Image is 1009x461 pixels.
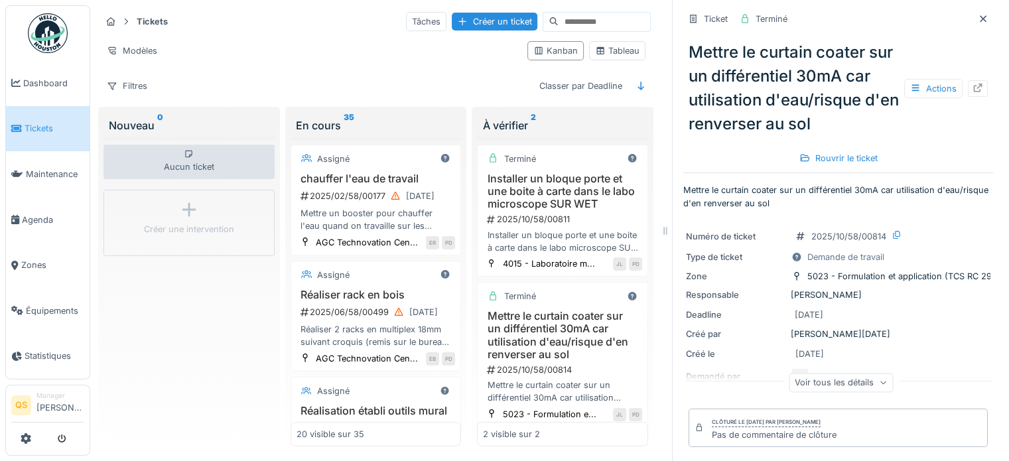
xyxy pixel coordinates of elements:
[25,122,84,135] span: Tickets
[21,259,84,271] span: Zones
[530,117,535,133] sup: 2
[299,188,456,204] div: 2025/02/58/00177
[533,44,578,57] div: Kanban
[36,391,84,419] li: [PERSON_NAME]
[6,151,90,197] a: Maintenance
[683,184,993,209] p: Mettre le curtain coater sur un différentiel 30mA car utilisation d'eau/risque d'en renverser au sol
[483,229,642,254] div: Installer un bloque porte et une boite à carte dans le labo microscope SUR WET
[595,44,639,57] div: Tableau
[504,290,535,302] div: Terminé
[704,13,728,25] div: Ticket
[317,153,350,165] div: Assigné
[26,168,84,180] span: Maintenance
[6,106,90,152] a: Tickets
[299,420,456,436] div: 2025/06/58/00479
[712,418,821,427] div: Clôturé le [DATE] par [PERSON_NAME]
[686,308,785,321] div: Deadline
[103,145,275,179] div: Aucun ticket
[28,13,68,53] img: Badge_color-CXgf-gQk.svg
[26,304,84,317] span: Équipements
[483,428,540,440] div: 2 visible sur 2
[794,149,883,167] div: Rouvrir le ticket
[317,269,350,281] div: Assigné
[811,230,886,243] div: 2025/10/58/00814
[409,306,438,318] div: [DATE]
[23,77,84,90] span: Dashboard
[712,428,837,441] div: Pas de commentaire de clôture
[442,352,455,365] div: PD
[686,270,785,283] div: Zone
[25,350,84,362] span: Statistiques
[297,405,456,417] h3: Réalisation établi outils mural
[613,257,626,271] div: JL
[683,35,993,141] div: Mettre le curtain coater sur un différentiel 30mA car utilisation d'eau/risque d'en renverser au sol
[11,395,31,415] li: QS
[297,289,456,301] h3: Réaliser rack en bois
[297,428,364,440] div: 20 visible sur 35
[6,60,90,106] a: Dashboard
[296,117,456,133] div: En cours
[756,13,787,25] div: Terminé
[504,153,535,165] div: Terminé
[6,242,90,288] a: Zones
[344,117,354,133] sup: 35
[109,117,269,133] div: Nouveau
[406,190,435,202] div: [DATE]
[686,328,785,340] div: Créé par
[613,408,626,421] div: JL
[144,223,234,235] div: Créer une intervention
[686,328,990,340] div: [PERSON_NAME][DATE]
[486,363,642,376] div: 2025/10/58/00814
[317,385,350,397] div: Assigné
[426,236,439,249] div: ER
[316,236,418,249] div: AGC Technovation Cen...
[686,230,785,243] div: Numéro de ticket
[483,310,642,361] h3: Mettre le curtain coater sur un différentiel 30mA car utilisation d'eau/risque d'en renverser au sol
[6,288,90,334] a: Équipements
[426,352,439,365] div: EB
[297,207,456,232] div: Mettre un booster pour chauffer l'eau quand on travaille sur les machines.
[686,289,990,301] div: [PERSON_NAME]
[157,117,163,133] sup: 0
[36,391,84,401] div: Manager
[6,334,90,379] a: Statistiques
[483,172,642,211] h3: Installer un bloque porte et une boite à carte dans le labo microscope SUR WET
[795,348,824,360] div: [DATE]
[686,251,785,263] div: Type de ticket
[789,373,893,392] div: Voir tous les détails
[11,391,84,423] a: QS Manager[PERSON_NAME]
[297,323,456,348] div: Réaliser 2 racks en multiplex 18mm suivant croquis (remis sur le bureau de Decuyper P.). Attentio...
[807,251,884,263] div: Demande de travail
[22,214,84,226] span: Agenda
[101,41,163,60] div: Modèles
[533,76,628,96] div: Classer par Deadline
[502,257,594,270] div: 4015 - Laboratoire m...
[686,289,785,301] div: Responsable
[299,304,456,320] div: 2025/06/58/00499
[629,408,642,421] div: PD
[442,236,455,249] div: PD
[795,308,823,321] div: [DATE]
[629,257,642,271] div: PD
[452,13,537,31] div: Créer un ticket
[482,117,643,133] div: À vérifier
[502,408,596,421] div: 5023 - Formulation e...
[131,15,173,28] strong: Tickets
[486,213,642,226] div: 2025/10/58/00811
[686,348,785,360] div: Créé le
[101,76,153,96] div: Filtres
[6,197,90,243] a: Agenda
[316,352,418,365] div: AGC Technovation Cen...
[904,79,963,98] div: Actions
[297,172,456,185] h3: chauffer l'eau de travail
[807,270,995,283] div: 5023 - Formulation et application (TCS RC 29)
[483,379,642,404] div: Mettre le curtain coater sur un différentiel 30mA car utilisation d'eau/risque d'en renverser au sol
[406,12,446,31] div: Tâches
